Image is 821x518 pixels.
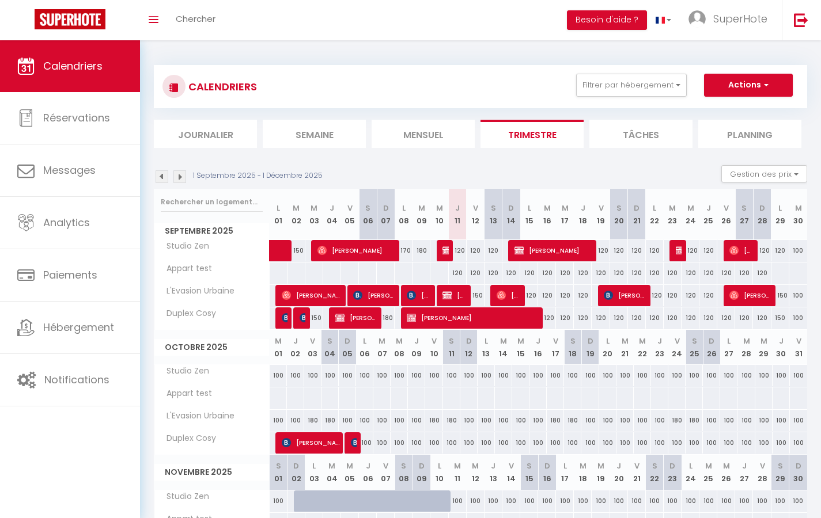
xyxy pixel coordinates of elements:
span: Analytics [43,215,90,230]
abbr: V [432,336,437,346]
img: logout [794,13,808,27]
abbr: J [706,203,711,214]
abbr: V [724,203,729,214]
th: 22 [646,189,664,240]
span: [PERSON_NAME] [407,284,430,306]
span: Patureau Léa [282,307,287,329]
div: 120 [717,307,735,329]
img: Super Booking [35,9,105,29]
div: 100 [270,365,287,386]
th: 08 [391,330,408,365]
th: 24 [668,330,686,365]
th: 02 [287,330,304,365]
th: 09 [413,189,430,240]
div: 120 [449,240,467,261]
span: [PERSON_NAME] [442,284,466,306]
th: 25 [699,189,717,240]
span: SuperHote [713,12,767,26]
div: 100 [651,365,668,386]
div: 120 [520,285,538,306]
div: 100 [599,410,616,431]
div: 100 [408,410,425,431]
div: 120 [502,262,520,284]
div: 100 [564,365,581,386]
li: Journalier [154,120,257,148]
abbr: M [687,203,694,214]
div: 100 [686,365,703,386]
abbr: S [491,203,496,214]
th: 11 [449,189,467,240]
div: 100 [339,410,356,431]
div: 100 [703,365,720,386]
div: 120 [771,240,789,261]
th: 26 [717,189,735,240]
th: 07 [373,330,391,365]
abbr: M [761,336,767,346]
th: 21 [616,330,634,365]
div: 100 [529,365,547,386]
th: 04 [323,189,341,240]
div: 180 [377,307,395,329]
span: [PERSON_NAME] [300,307,305,329]
abbr: M [743,336,750,346]
abbr: M [275,336,282,346]
div: 100 [651,410,668,431]
div: 100 [616,365,634,386]
div: 120 [628,240,646,261]
input: Rechercher un logement... [161,192,263,212]
abbr: J [455,203,460,214]
abbr: M [795,203,802,214]
div: 120 [485,240,502,261]
div: 120 [610,262,628,284]
abbr: M [379,336,385,346]
div: 120 [753,240,771,261]
abbr: D [588,336,593,346]
th: 16 [538,189,556,240]
div: 100 [356,410,373,431]
div: 120 [682,285,699,306]
span: Duplex Cosy [156,307,219,320]
span: L'Evasion Urbaine [156,410,237,422]
button: Gestion des prix [721,165,807,182]
span: [PERSON_NAME] [604,284,645,306]
abbr: V [473,203,478,214]
abbr: M [418,203,425,214]
span: Notifications [44,372,109,387]
div: 100 [478,410,495,431]
div: 100 [581,365,599,386]
abbr: L [363,336,366,346]
div: 180 [547,410,564,431]
th: 12 [467,189,485,240]
abbr: L [778,203,782,214]
th: 22 [634,330,651,365]
span: Paiements [43,268,97,282]
th: 20 [610,189,628,240]
div: 100 [720,365,737,386]
div: 100 [634,365,651,386]
div: 100 [321,365,339,386]
span: [PERSON_NAME] [729,239,753,261]
div: 120 [664,262,682,284]
th: 06 [356,330,373,365]
div: 120 [574,307,592,329]
div: 120 [574,285,592,306]
div: 100 [373,365,391,386]
div: 100 [356,432,373,454]
abbr: D [345,336,350,346]
div: 120 [646,262,664,284]
th: 15 [520,189,538,240]
div: 100 [356,365,373,386]
div: 100 [703,410,720,431]
abbr: V [310,336,315,346]
div: 100 [304,365,321,386]
abbr: S [365,203,370,214]
span: Calendriers [43,59,103,73]
div: 100 [425,365,442,386]
div: 100 [495,410,512,431]
span: Messages [43,163,96,177]
div: 180 [425,410,442,431]
abbr: L [277,203,280,214]
div: 100 [460,410,478,431]
th: 03 [304,330,321,365]
div: 120 [485,262,502,284]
